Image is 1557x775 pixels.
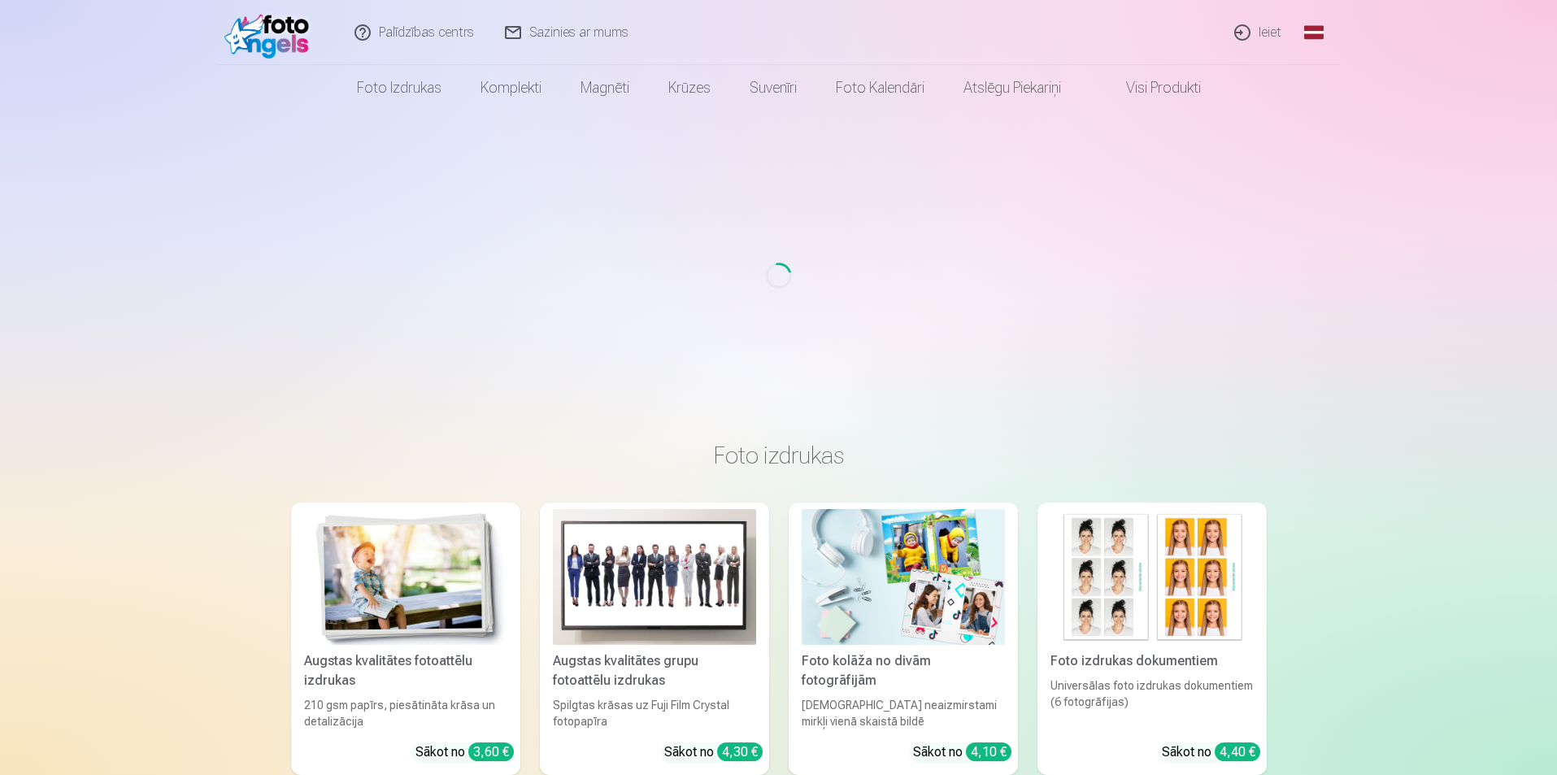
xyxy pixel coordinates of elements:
[298,697,514,729] div: 210 gsm papīrs, piesātināta krāsa un detalizācija
[546,651,763,690] div: Augstas kvalitātes grupu fotoattēlu izdrukas
[304,509,507,645] img: Augstas kvalitātes fotoattēlu izdrukas
[291,503,520,775] a: Augstas kvalitātes fotoattēlu izdrukasAugstas kvalitātes fotoattēlu izdrukas210 gsm papīrs, piesā...
[966,742,1011,761] div: 4,10 €
[1081,65,1220,111] a: Visi produkti
[802,509,1005,645] img: Foto kolāža no divām fotogrāfijām
[298,651,514,690] div: Augstas kvalitātes fotoattēlu izdrukas
[944,65,1081,111] a: Atslēgu piekariņi
[461,65,561,111] a: Komplekti
[649,65,730,111] a: Krūzes
[789,503,1018,775] a: Foto kolāža no divām fotogrāfijāmFoto kolāža no divām fotogrāfijām[DEMOGRAPHIC_DATA] neaizmirstam...
[664,742,763,762] div: Sākot no
[795,651,1011,690] div: Foto kolāža no divām fotogrāfijām
[468,742,514,761] div: 3,60 €
[1037,503,1267,775] a: Foto izdrukas dokumentiemFoto izdrukas dokumentiemUniversālas foto izdrukas dokumentiem (6 fotogr...
[561,65,649,111] a: Magnēti
[1044,651,1260,671] div: Foto izdrukas dokumentiem
[304,441,1254,470] h3: Foto izdrukas
[1215,742,1260,761] div: 4,40 €
[730,65,816,111] a: Suvenīri
[816,65,944,111] a: Foto kalendāri
[1044,677,1260,729] div: Universālas foto izdrukas dokumentiem (6 fotogrāfijas)
[717,742,763,761] div: 4,30 €
[1162,742,1260,762] div: Sākot no
[546,697,763,729] div: Spilgtas krāsas uz Fuji Film Crystal fotopapīra
[540,503,769,775] a: Augstas kvalitātes grupu fotoattēlu izdrukasAugstas kvalitātes grupu fotoattēlu izdrukasSpilgtas ...
[553,509,756,645] img: Augstas kvalitātes grupu fotoattēlu izdrukas
[913,742,1011,762] div: Sākot no
[224,7,318,59] img: /fa1
[415,742,514,762] div: Sākot no
[795,697,1011,729] div: [DEMOGRAPHIC_DATA] neaizmirstami mirkļi vienā skaistā bildē
[1050,509,1254,645] img: Foto izdrukas dokumentiem
[337,65,461,111] a: Foto izdrukas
